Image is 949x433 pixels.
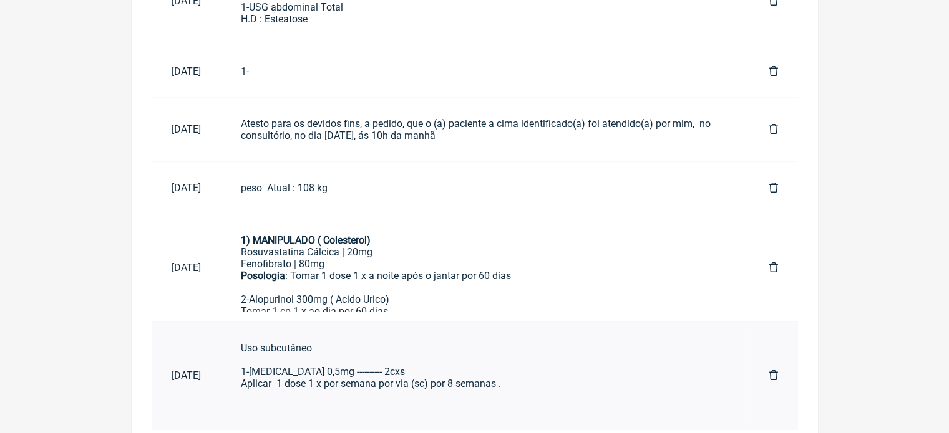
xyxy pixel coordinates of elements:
a: [DATE] [152,252,221,283]
div: Uso subcutâneo 1-[MEDICAL_DATA] 0,5mg ---------- 2cxs Aplicar 1 dose 1 x por semana por via (sc) ... [241,342,729,426]
div: Atesto para os devidos fins, a pedido, que o (a) paciente a cima identificado(a) foi atendido(a) ... [241,118,729,141]
a: 1- [221,55,749,87]
div: 1- [241,65,729,77]
a: [DATE] [152,55,221,87]
a: Atesto para os devidos fins, a pedido, que o (a) paciente a cima identificado(a) foi atendido(a) ... [221,108,749,151]
a: [DATE] [152,359,221,391]
div: peso Atual : 108 kg [241,182,729,194]
strong: Posologia [241,270,285,282]
a: 1) MANIPULADO ( Colesterol)Rosuvastatina Cálcica | 20mgFenofibrato | 80mgPosologia: Tomar 1 dose ... [221,224,749,312]
div: Fenofibrato | 80mg [241,258,729,270]
a: peso Atual : 108 kg [221,172,749,204]
a: Uso subcutâneo1-[MEDICAL_DATA] 0,5mg ---------- 2cxsAplicar 1 dose 1 x por semana por via (sc) po... [221,332,749,419]
a: [DATE] [152,172,221,204]
div: : Tomar 1 dose 1 x a noite após o jantar por 60 dias 2-Alopurinol 300mg ( Acido Urico) Tomar 1 cp... [241,270,729,341]
div: Rosuvastatina Cálcica | 20mg [241,246,729,258]
a: [DATE] [152,113,221,145]
strong: 1) MANIPULADO ( Colesterol) [241,234,371,246]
